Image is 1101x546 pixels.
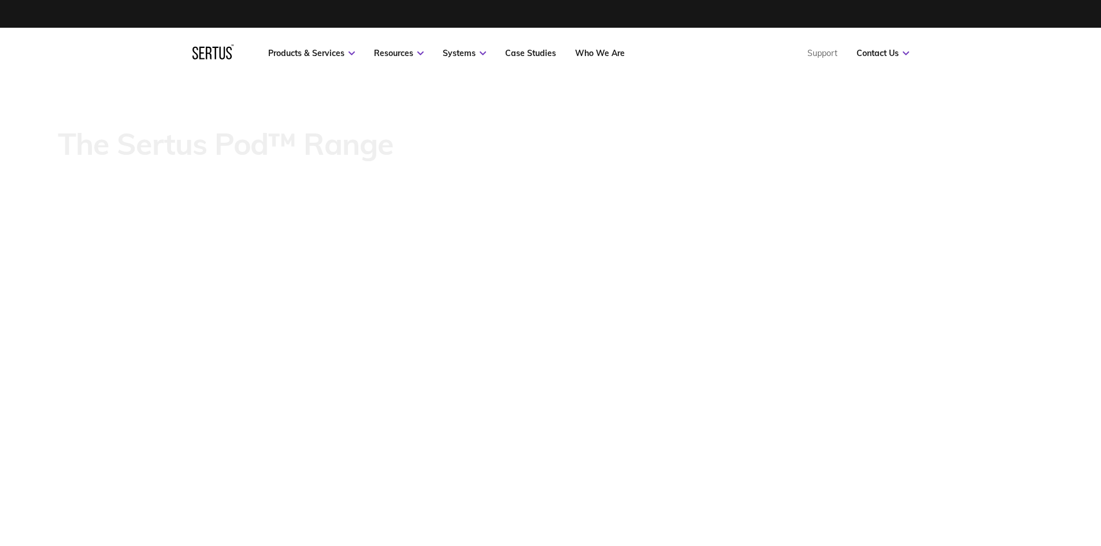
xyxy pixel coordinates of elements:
a: Products & Services [268,48,355,58]
a: Who We Are [575,48,625,58]
a: Resources [374,48,424,58]
a: Systems [443,48,486,58]
a: Case Studies [505,48,556,58]
p: The Sertus Pod™ Range [58,128,394,160]
a: Contact Us [857,48,909,58]
a: Support [807,48,837,58]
